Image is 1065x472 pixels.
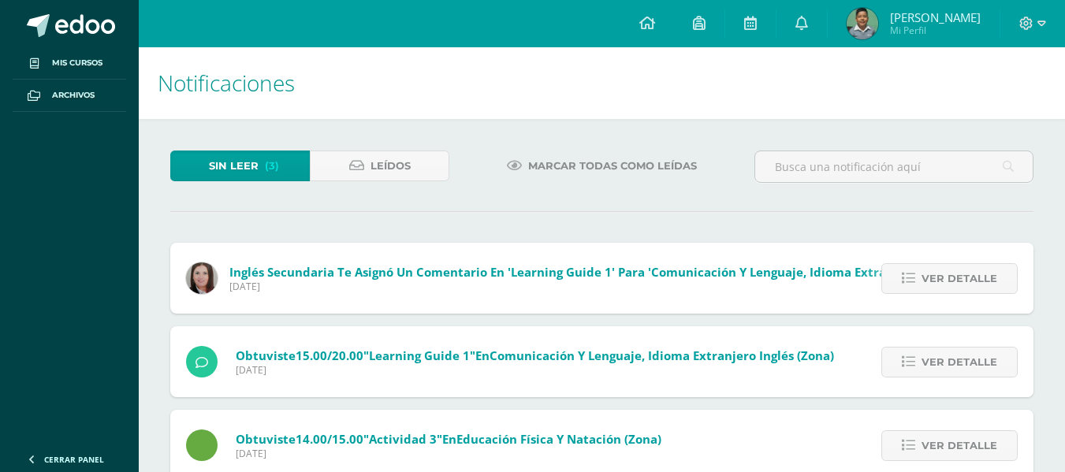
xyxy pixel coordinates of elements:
[209,151,259,180] span: Sin leer
[296,431,363,447] span: 14.00/15.00
[890,9,981,25] span: [PERSON_NAME]
[158,68,295,98] span: Notificaciones
[922,347,997,377] span: Ver detalle
[755,151,1033,182] input: Busca una notificación aquí
[310,151,449,181] a: Leídos
[52,57,102,69] span: Mis cursos
[236,447,661,460] span: [DATE]
[52,89,95,102] span: Archivos
[456,431,661,447] span: Educación Física y Natación (Zona)
[922,431,997,460] span: Ver detalle
[229,264,959,280] span: Inglés Secundaria te asignó un comentario en 'Learning Guide 1' para 'Comunicación y Lenguaje, Id...
[490,347,834,363] span: Comunicación y Lenguaje, Idioma Extranjero Inglés (Zona)
[296,347,363,363] span: 15.00/20.00
[363,347,475,363] span: "Learning Guide 1"
[13,47,126,80] a: Mis cursos
[363,431,442,447] span: "Actividad 3"
[44,454,104,465] span: Cerrar panel
[186,262,218,294] img: 8af0450cf43d44e38c4a1497329761f3.png
[890,24,981,37] span: Mi Perfil
[236,347,834,363] span: Obtuviste en
[371,151,411,180] span: Leídos
[236,431,661,447] span: Obtuviste en
[922,264,997,293] span: Ver detalle
[487,151,717,181] a: Marcar todas como leídas
[170,151,310,181] a: Sin leer(3)
[13,80,126,112] a: Archivos
[528,151,697,180] span: Marcar todas como leídas
[236,363,834,377] span: [DATE]
[265,151,279,180] span: (3)
[229,280,959,293] span: [DATE]
[847,8,878,39] img: 41ca0d4eba1897cd241970e06f97e7d4.png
